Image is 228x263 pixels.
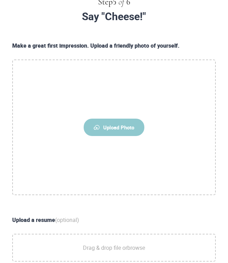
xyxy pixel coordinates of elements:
img: upload [94,125,100,130]
div: Upload a resume [9,216,219,224]
div: Say "Cheese!" [9,11,219,22]
span: Drag & drop file or [83,239,145,256]
span: Upload Photo [84,119,144,136]
div: Make a great first impression. Upload a friendly photo of yourself. [9,42,219,50]
a: browse [127,244,145,252]
span: (optional) [55,216,79,224]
